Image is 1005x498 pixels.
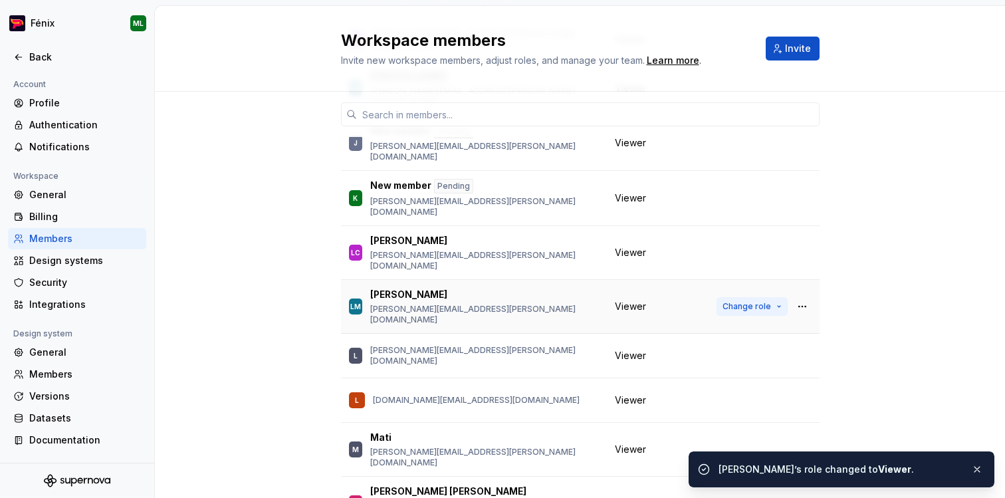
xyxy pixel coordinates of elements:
div: J [354,136,358,150]
b: Viewer [878,463,911,475]
a: Learn more [647,54,699,67]
span: Viewer [615,349,646,362]
div: Profile [29,96,141,110]
img: c22002f0-c20a-4db5-8808-0be8483c155a.png [9,15,25,31]
p: [PERSON_NAME][EMAIL_ADDRESS][PERSON_NAME][DOMAIN_NAME] [370,141,599,162]
div: Datasets [29,412,141,425]
div: Security [29,276,141,289]
div: M [352,443,359,456]
a: General [8,184,146,205]
a: Back [8,47,146,68]
p: New member [370,179,431,193]
span: Viewer [615,394,646,407]
a: Authentication [8,114,146,136]
svg: Supernova Logo [44,474,110,487]
div: Notifications [29,140,141,154]
div: Authentication [29,118,141,132]
p: [PERSON_NAME][EMAIL_ADDRESS][PERSON_NAME][DOMAIN_NAME] [370,196,599,217]
div: Back [29,51,141,64]
div: Versions [29,390,141,403]
p: [PERSON_NAME][EMAIL_ADDRESS][PERSON_NAME][DOMAIN_NAME] [370,447,599,468]
div: [PERSON_NAME]’s role changed to . [719,463,960,476]
div: Integrations [29,298,141,311]
a: Datasets [8,408,146,429]
a: Profile [8,92,146,114]
p: [PERSON_NAME] [370,288,447,301]
div: Fénix [31,17,55,30]
span: Viewer [615,136,646,150]
span: Invite [785,42,811,55]
div: Billing [29,210,141,223]
div: Pending [434,179,473,193]
p: [PERSON_NAME] [370,234,447,247]
h2: Workspace members [341,30,750,51]
button: Invite [766,37,820,61]
a: General [8,342,146,363]
a: Integrations [8,294,146,315]
div: Design system [8,326,78,342]
a: Members [8,228,146,249]
div: Members [29,232,141,245]
p: [PERSON_NAME][EMAIL_ADDRESS][PERSON_NAME][DOMAIN_NAME] [370,250,599,271]
div: LC [351,246,360,259]
a: Design systems [8,250,146,271]
div: L [354,349,358,362]
span: Viewer [615,300,646,313]
span: . [645,56,701,66]
div: General [29,188,141,201]
a: Notifications [8,136,146,158]
span: Viewer [615,191,646,205]
div: General [29,346,141,359]
div: Workspace [8,168,64,184]
a: Versions [8,386,146,407]
button: Change role [717,297,788,316]
div: L [355,394,359,407]
div: Design systems [29,254,141,267]
span: Change role [723,301,771,312]
a: Documentation [8,430,146,451]
div: Members [29,368,141,381]
a: Security [8,272,146,293]
span: Invite new workspace members, adjust roles, and manage your team. [341,55,645,66]
div: Documentation [29,434,141,447]
a: Billing [8,206,146,227]
span: Viewer [615,246,646,259]
div: K [353,191,358,205]
div: LM [350,300,361,313]
button: FénixML [3,9,152,38]
div: Account [8,76,51,92]
p: [PERSON_NAME][EMAIL_ADDRESS][PERSON_NAME][DOMAIN_NAME] [370,304,599,325]
p: [DOMAIN_NAME][EMAIL_ADDRESS][DOMAIN_NAME] [373,395,580,406]
div: ML [133,18,144,29]
input: Search in members... [357,102,820,126]
a: Members [8,364,146,385]
p: Mati [370,431,391,444]
span: Viewer [615,443,646,456]
p: [PERSON_NAME][EMAIL_ADDRESS][PERSON_NAME][DOMAIN_NAME] [370,345,599,366]
p: [PERSON_NAME] [PERSON_NAME] [370,485,526,498]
